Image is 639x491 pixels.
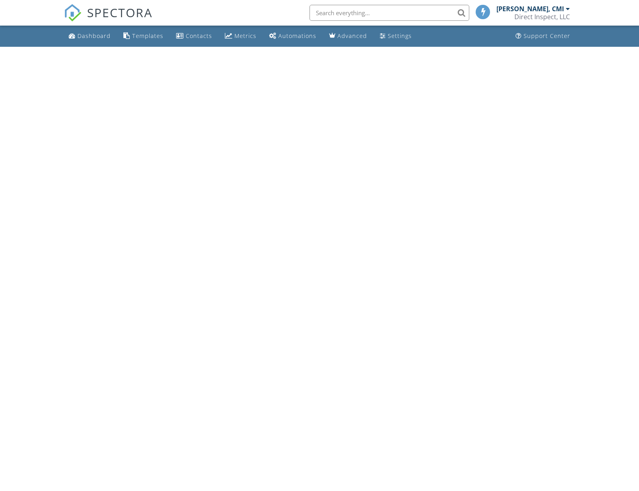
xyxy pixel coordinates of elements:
a: Dashboard [65,29,114,44]
div: Settings [388,32,412,40]
a: Support Center [512,29,574,44]
a: Metrics [222,29,260,44]
div: Automations [278,32,316,40]
img: The Best Home Inspection Software - Spectora [64,4,81,22]
input: Search everything... [310,5,469,21]
div: [PERSON_NAME], CMI [496,5,564,13]
div: Templates [132,32,163,40]
a: Automations (Basic) [266,29,319,44]
a: Templates [120,29,167,44]
a: Contacts [173,29,215,44]
div: Dashboard [77,32,111,40]
div: Advanced [337,32,367,40]
a: Advanced [326,29,370,44]
a: SPECTORA [64,11,153,28]
div: Contacts [186,32,212,40]
div: Support Center [524,32,570,40]
span: SPECTORA [87,4,153,21]
a: Settings [377,29,415,44]
div: Direct Inspect, LLC [514,13,570,21]
div: Metrics [234,32,256,40]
